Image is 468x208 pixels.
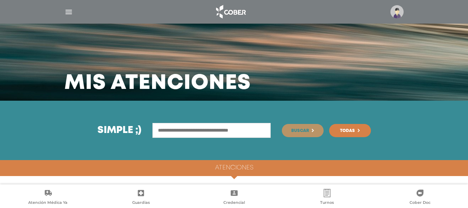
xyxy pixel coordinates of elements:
span: ;) [135,126,141,135]
span: Credencial [223,200,245,206]
span: Cober Doc [410,200,430,206]
span: Buscar [291,129,309,133]
span: Atención Médica Ya [28,200,68,206]
img: logo_cober_home-white.png [212,3,249,20]
a: Credencial [188,189,280,207]
button: Buscar [282,124,324,137]
span: Todas [340,129,355,133]
a: Todas [329,124,371,137]
span: Simple [97,126,133,135]
h3: Mis atenciones [64,74,251,92]
h4: Atenciones [215,164,253,172]
a: Cober Doc [374,189,467,207]
a: Guardias [94,189,187,207]
img: profile-placeholder.svg [390,5,404,18]
span: Guardias [132,200,150,206]
img: Cober_menu-lines-white.svg [64,8,73,16]
span: Turnos [320,200,334,206]
a: Atención Médica Ya [1,189,94,207]
a: Turnos [280,189,373,207]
